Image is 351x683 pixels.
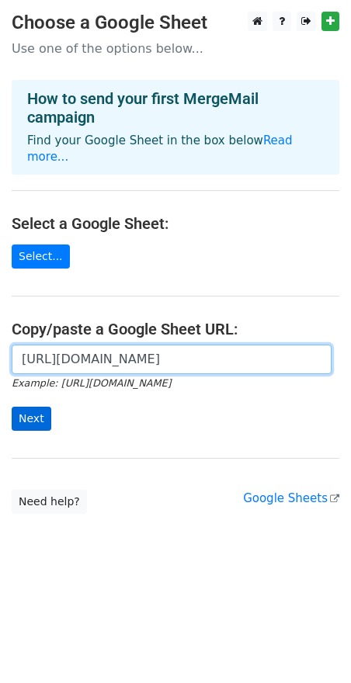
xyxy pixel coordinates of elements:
div: Tiện ích trò chuyện [273,608,351,683]
h4: Select a Google Sheet: [12,214,339,233]
a: Google Sheets [243,491,339,505]
input: Next [12,407,51,431]
p: Use one of the options below... [12,40,339,57]
iframe: Chat Widget [273,608,351,683]
a: Select... [12,244,70,269]
small: Example: [URL][DOMAIN_NAME] [12,377,171,389]
a: Need help? [12,490,87,514]
p: Find your Google Sheet in the box below [27,133,324,165]
a: Read more... [27,133,293,164]
h4: How to send your first MergeMail campaign [27,89,324,127]
h4: Copy/paste a Google Sheet URL: [12,320,339,338]
h3: Choose a Google Sheet [12,12,339,34]
input: Paste your Google Sheet URL here [12,345,332,374]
